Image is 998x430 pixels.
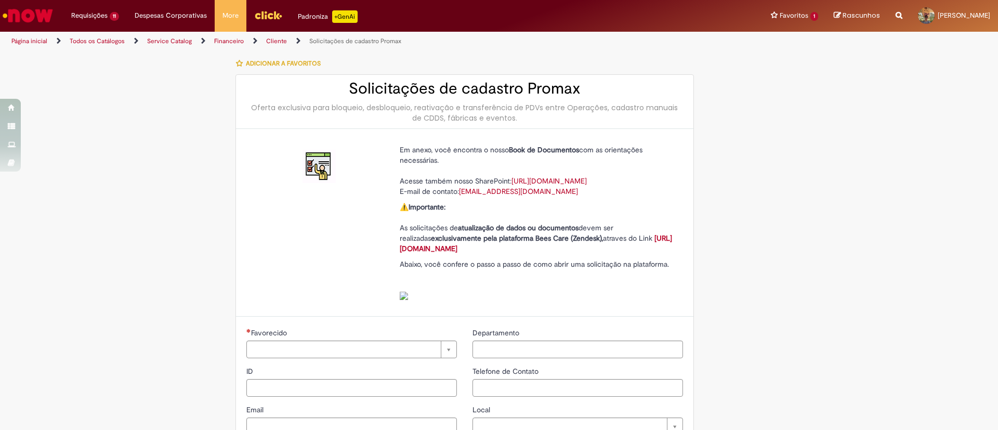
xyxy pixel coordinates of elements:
img: ServiceNow [1,5,55,26]
a: Financeiro [214,37,244,45]
span: Favoritos [780,10,808,21]
button: Adicionar a Favoritos [235,53,326,74]
img: sys_attachment.do [400,292,408,300]
a: Cliente [266,37,287,45]
ul: Trilhas de página [8,32,658,51]
img: Solicitações de cadastro Promax [303,150,336,183]
div: Oferta exclusiva para bloqueio, desbloqueio, reativação e transferência de PDVs entre Operações, ... [246,102,683,123]
a: Solicitações de cadastro Promax [309,37,401,45]
strong: Importante: [409,202,445,212]
a: [EMAIL_ADDRESS][DOMAIN_NAME] [459,187,578,196]
span: Departamento [472,328,521,337]
a: [URL][DOMAIN_NAME] [400,233,672,253]
strong: atualização de dados ou documentos [458,223,579,232]
span: Rascunhos [843,10,880,20]
span: 11 [110,12,119,21]
img: click_logo_yellow_360x200.png [254,7,282,23]
a: Service Catalog [147,37,192,45]
span: Despesas Corporativas [135,10,207,21]
strong: exclusivamente pela plataforma Bees Care (Zendesk), [431,233,603,243]
a: Página inicial [11,37,47,45]
span: Requisições [71,10,108,21]
span: Email [246,405,266,414]
span: Necessários - Favorecido [251,328,289,337]
a: [URL][DOMAIN_NAME] [511,176,587,186]
span: 1 [810,12,818,21]
span: ID [246,367,255,376]
p: +GenAi [332,10,358,23]
p: Abaixo, você confere o passo a passo de como abrir uma solicitação na plataforma. [400,259,675,301]
h2: Solicitações de cadastro Promax [246,80,683,97]
span: Adicionar a Favoritos [246,59,321,68]
span: Necessários [246,329,251,333]
input: Departamento [472,341,683,358]
input: ID [246,379,457,397]
p: Em anexo, você encontra o nosso com as orientações necessárias. Acesse também nosso SharePoint: E... [400,145,675,197]
a: Rascunhos [834,11,880,21]
span: [PERSON_NAME] [938,11,990,20]
span: Telefone de Contato [472,367,541,376]
strong: Book de Documentos [509,145,579,154]
span: More [222,10,239,21]
a: Todos os Catálogos [70,37,125,45]
p: ⚠️ As solicitações de devem ser realizadas atraves do Link [400,202,675,254]
span: Local [472,405,492,414]
input: Telefone de Contato [472,379,683,397]
div: Padroniza [298,10,358,23]
a: Limpar campo Favorecido [246,341,457,358]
